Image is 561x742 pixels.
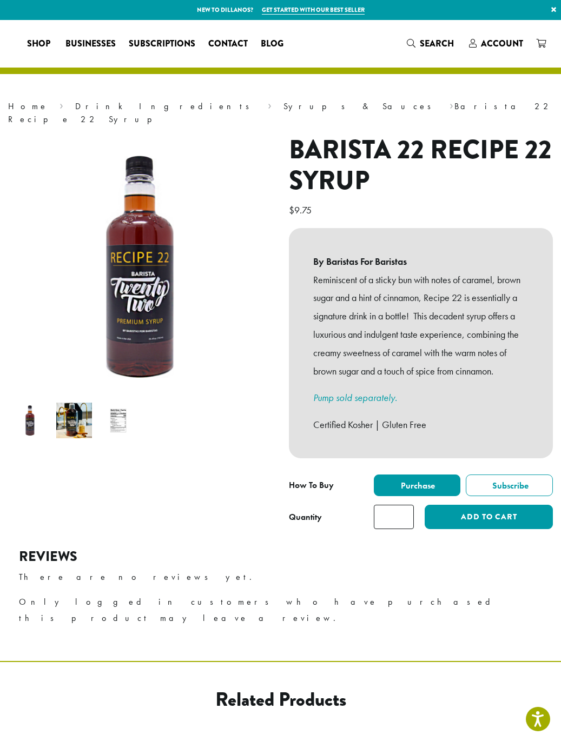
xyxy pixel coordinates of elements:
a: Shop [21,35,59,52]
span: Businesses [65,37,116,51]
span: Blog [261,37,283,51]
bdi: 9.75 [289,204,314,216]
span: Subscriptions [129,37,195,51]
a: Drink Ingredients [75,101,256,112]
h2: Reviews [19,549,542,565]
a: Home [8,101,48,112]
span: Subscribe [491,480,529,491]
a: Search [400,35,463,52]
span: Contact [208,37,248,51]
span: Purchase [399,480,435,491]
a: Pump sold separately. [313,391,397,404]
span: › [450,96,453,113]
img: Barista 22 Recipe 22 Syrup - Image 3 [101,403,136,438]
span: › [268,96,272,113]
b: By Baristas For Baristas [313,252,529,271]
span: Account [481,37,523,50]
p: There are no reviews yet. [19,569,542,585]
button: Add to cart [425,505,553,529]
p: Only logged in customers who have purchased this product may leave a review. [19,594,542,626]
img: Barista 22 Recipe 22 Syrup - Image 2 [56,403,91,438]
span: Search [420,37,454,50]
input: Product quantity [374,505,414,529]
div: Quantity [289,511,322,524]
img: Barista 22 Recipe 22 Syrup [12,403,48,438]
span: How To Buy [289,479,334,491]
h2: Related products [76,688,485,711]
span: Shop [27,37,50,51]
span: $ [289,204,294,216]
nav: Breadcrumb [8,100,553,126]
h1: Barista 22 Recipe 22 Syrup [289,135,553,197]
a: Get started with our best seller [262,5,365,15]
p: Reminiscent of a sticky bun with notes of caramel, brown sugar and a hint of cinnamon, Recipe 22 ... [313,271,529,380]
p: Certified Kosher | Gluten Free [313,416,529,434]
a: Syrups & Sauces [283,101,438,112]
span: › [60,96,63,113]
